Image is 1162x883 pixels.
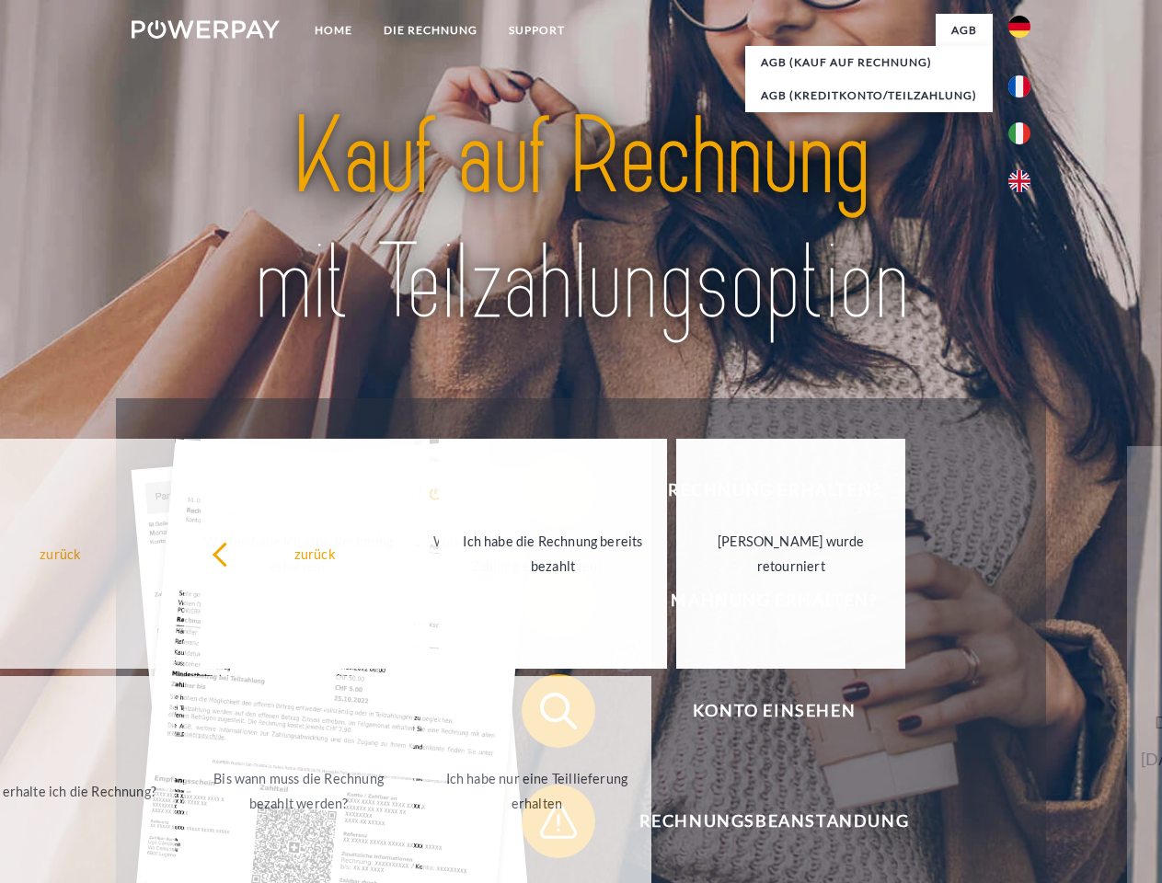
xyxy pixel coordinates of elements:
[1008,122,1030,144] img: it
[1008,170,1030,192] img: en
[548,674,999,748] span: Konto einsehen
[1008,75,1030,97] img: fr
[299,14,368,47] a: Home
[493,14,581,47] a: SUPPORT
[687,529,894,579] div: [PERSON_NAME] wurde retourniert
[176,88,986,352] img: title-powerpay_de.svg
[1008,16,1030,38] img: de
[368,14,493,47] a: DIE RECHNUNG
[745,46,993,79] a: AGB (Kauf auf Rechnung)
[450,529,657,579] div: Ich habe die Rechnung bereits bezahlt
[548,785,999,858] span: Rechnungsbeanstandung
[132,20,280,39] img: logo-powerpay-white.svg
[936,14,993,47] a: agb
[522,674,1000,748] button: Konto einsehen
[433,766,640,816] div: Ich habe nur eine Teillieferung erhalten
[745,79,993,112] a: AGB (Kreditkonto/Teilzahlung)
[522,785,1000,858] button: Rechnungsbeanstandung
[195,766,402,816] div: Bis wann muss die Rechnung bezahlt werden?
[212,541,419,566] div: zurück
